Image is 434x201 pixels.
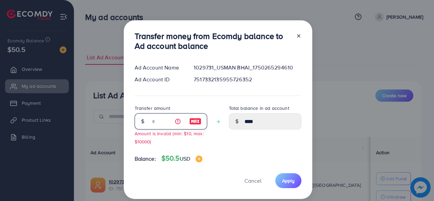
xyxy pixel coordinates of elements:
label: Total balance in ad account [229,105,289,112]
label: Transfer amount [135,105,170,112]
span: Cancel [244,177,261,184]
div: 1029731_USMAN BHAI_1750265294610 [188,64,307,72]
button: Cancel [236,173,270,188]
h4: $50.5 [161,154,202,163]
img: image [189,117,201,125]
button: Apply [275,173,301,188]
span: USD [180,155,190,162]
div: Ad Account ID [129,76,189,83]
img: image [196,156,202,162]
small: Amount is invalid (min: $10, max: $10000) [135,130,204,144]
span: Balance: [135,155,156,163]
div: Ad Account Name [129,64,189,72]
h3: Transfer money from Ecomdy balance to Ad account balance [135,31,291,51]
div: 7517332135955726352 [188,76,307,83]
span: Apply [282,177,295,184]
